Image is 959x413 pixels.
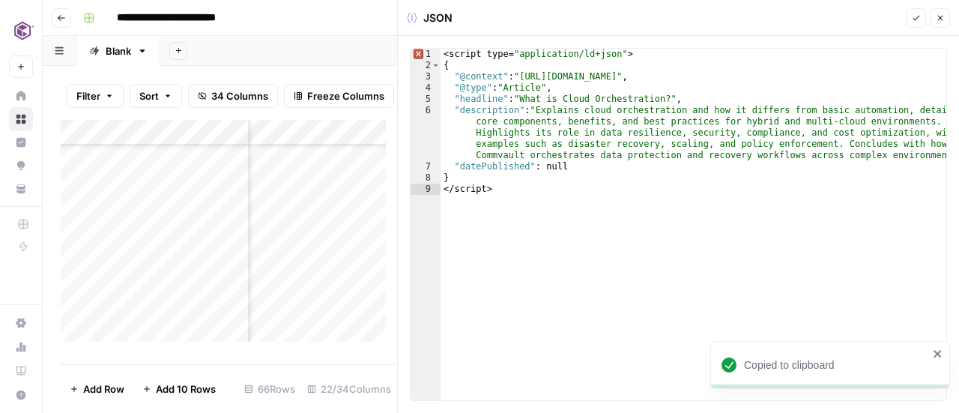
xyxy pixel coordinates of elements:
button: Workspace: Commvault [9,12,33,49]
button: Filter [67,84,124,108]
div: 8 [411,172,441,184]
a: Blank [76,36,160,66]
div: 3 [411,71,441,82]
span: 34 Columns [211,88,268,103]
span: Toggle code folding, rows 2 through 8 [432,60,440,71]
div: Blank [106,43,131,58]
a: Opportunities [9,154,33,178]
span: Sort [139,88,159,103]
div: 9 [411,184,441,195]
div: 6 [411,105,441,161]
a: Browse [9,107,33,131]
div: 5 [411,94,441,105]
span: Freeze Columns [307,88,384,103]
button: close [933,348,943,360]
button: Freeze Columns [284,84,394,108]
div: 66 Rows [238,377,301,401]
button: Help + Support [9,383,33,407]
div: 2 [411,60,441,71]
div: 7 [411,161,441,172]
a: Settings [9,311,33,335]
span: Add 10 Rows [156,382,216,397]
div: 1 [411,49,441,60]
div: Copied to clipboard [744,358,928,373]
span: Filter [76,88,100,103]
a: Home [9,84,33,108]
span: Error, read annotations row 1 [411,49,424,60]
button: Add 10 Rows [133,377,225,401]
a: Your Data [9,177,33,201]
a: Insights [9,130,33,154]
a: Learning Hub [9,359,33,383]
button: Sort [130,84,182,108]
div: 4 [411,82,441,94]
button: 34 Columns [188,84,278,108]
span: Add Row [83,382,124,397]
div: JSON [407,10,453,25]
div: 22/34 Columns [301,377,397,401]
a: Usage [9,335,33,359]
button: Add Row [61,377,133,401]
img: Commvault Logo [9,17,36,44]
